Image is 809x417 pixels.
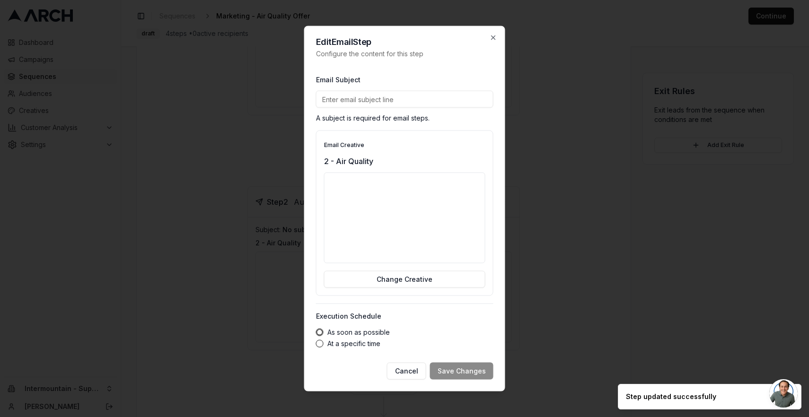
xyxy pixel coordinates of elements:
p: A subject is required for email steps. [316,113,493,123]
label: Email Subject [316,76,361,84]
label: At a specific time [327,340,380,347]
h4: Execution Schedule [316,311,493,321]
p: Configure the content for this step [316,49,493,59]
h2: Edit Email Step [316,38,493,46]
button: Change Creative [324,270,485,287]
input: Enter email subject line [316,91,493,108]
label: Email Creative [324,141,364,148]
label: As soon as possible [327,329,390,335]
p: 2 - Air Quality [324,156,485,167]
button: Cancel [387,362,426,379]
